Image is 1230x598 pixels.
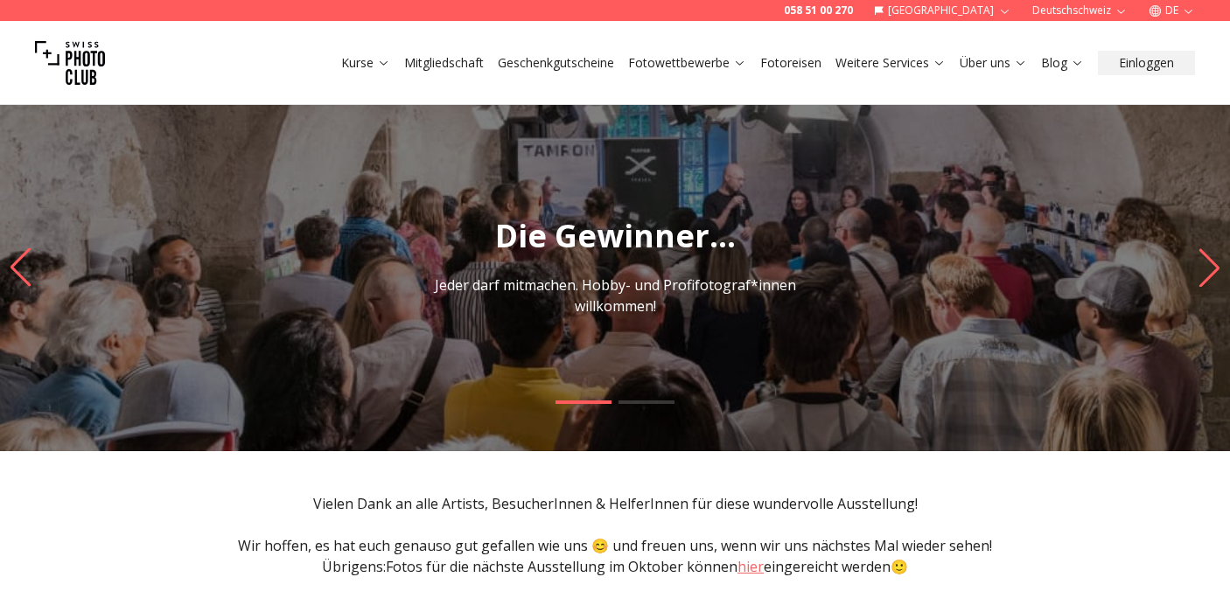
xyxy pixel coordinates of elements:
a: Blog [1041,54,1084,72]
a: Geschenkgutscheine [498,54,614,72]
a: Weitere Services [835,54,946,72]
button: Mitgliedschaft [397,51,491,75]
button: Weitere Services [828,51,953,75]
button: Über uns [953,51,1034,75]
p: Jeder darf mitmachen. Hobby- und Profifotograf*innen willkommen! [419,275,811,316]
button: Kurse [334,51,397,75]
a: Fotoreisen [760,54,821,72]
a: 058 51 00 270 [784,3,853,17]
p: Übrigens: 🙂 [69,556,1161,577]
p: Wir hoffen, es hat euch genauso gut gefallen wie uns 😊 und freuen uns, wenn wir uns nächstes Mal ... [69,535,1161,556]
a: Kurse [341,54,390,72]
button: Einloggen [1098,51,1195,75]
img: Swiss photo club [35,28,105,98]
a: Mitgliedschaft [404,54,484,72]
button: Fotowettbewerbe [621,51,753,75]
a: Fotos für die nächste Ausstellung im Oktober können [386,557,737,576]
button: Blog [1034,51,1091,75]
a: hier [737,557,764,576]
a: eingereicht werden [764,557,891,576]
button: Fotoreisen [753,51,828,75]
a: Fotowettbewerbe [628,54,746,72]
p: Vielen Dank an alle Artists, BesucherInnen & HelferInnen für diese wundervolle Ausstellung! [69,493,1161,514]
button: Geschenkgutscheine [491,51,621,75]
a: Über uns [960,54,1027,72]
